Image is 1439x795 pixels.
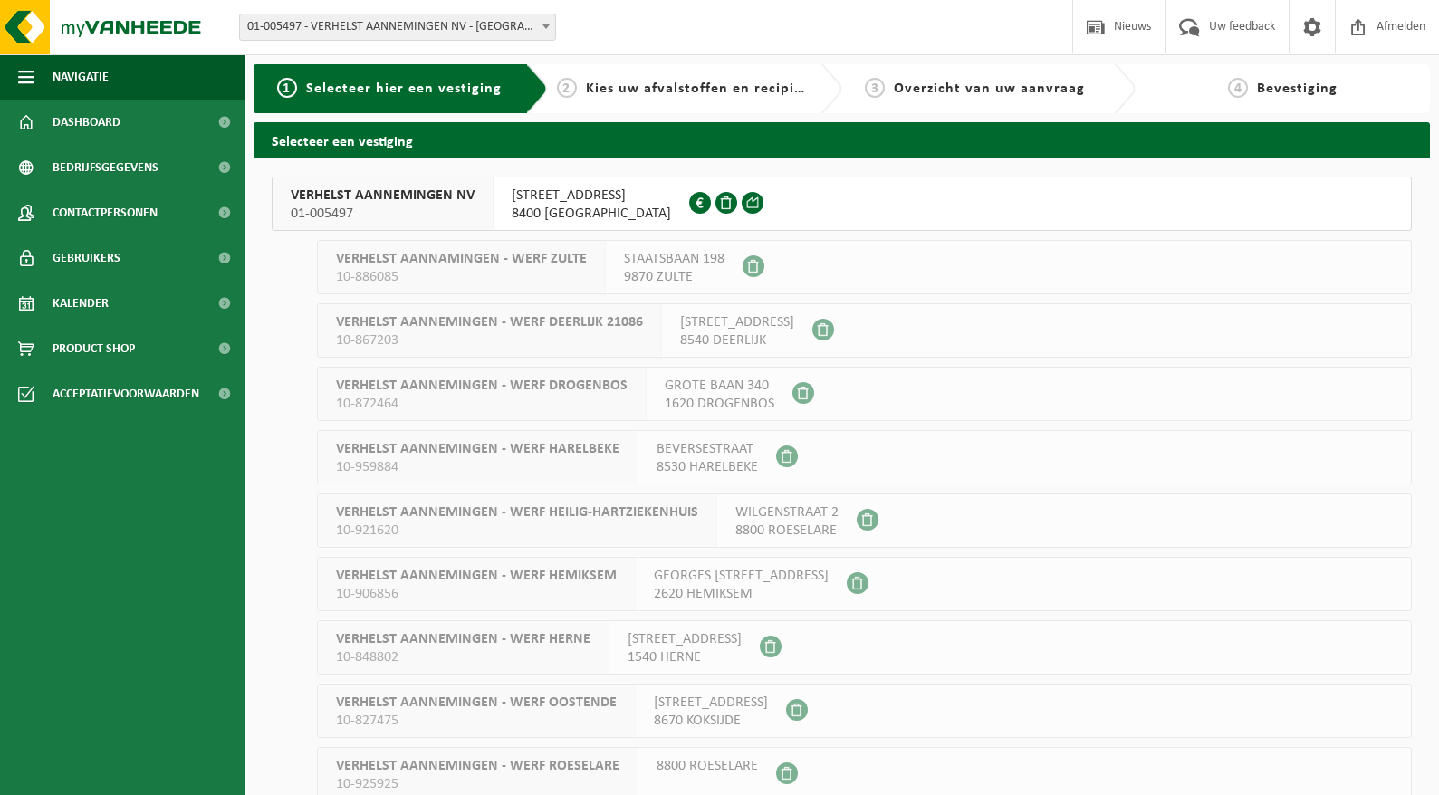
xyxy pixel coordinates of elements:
span: BEVERSESTRAAT [657,440,758,458]
span: STAATSBAAN 198 [624,250,724,268]
span: VERHELST AANNEMINGEN - WERF HEMIKSEM [336,567,617,585]
span: 10-925925 [336,775,619,793]
span: VERHELST AANNEMINGEN - WERF DROGENBOS [336,377,628,395]
span: Bedrijfsgegevens [53,145,158,190]
span: 01-005497 - VERHELST AANNEMINGEN NV - OOSTENDE [240,14,555,40]
span: VERHELST AANNEMINGEN - WERF HARELBEKE [336,440,619,458]
span: 01-005497 [291,205,475,223]
span: Dashboard [53,100,120,145]
span: 01-005497 - VERHELST AANNEMINGEN NV - OOSTENDE [239,14,556,41]
span: 10-827475 [336,712,617,730]
span: 8800 ROESELARE [735,522,839,540]
span: VERHELST AANNEMINGEN - WERF OOSTENDE [336,694,617,712]
span: Gebruikers [53,235,120,281]
span: Acceptatievoorwaarden [53,371,199,417]
span: 1 [277,78,297,98]
span: VERHELST AANNEMINGEN - WERF ROESELARE [336,757,619,775]
span: VERHELST AANNEMINGEN - WERF DEERLIJK 21086 [336,313,643,331]
span: Navigatie [53,54,109,100]
span: 1620 DROGENBOS [665,395,774,413]
span: Overzicht van uw aanvraag [894,81,1085,96]
span: 8530 HARELBEKE [657,458,758,476]
span: Kies uw afvalstoffen en recipiënten [586,81,835,96]
span: VERHELST AANNEMINGEN - WERF HEILIG-HARTZIEKENHUIS [336,503,698,522]
span: 10-959884 [336,458,619,476]
span: 10-848802 [336,648,590,666]
span: VERHELST AANNAMINGEN - WERF ZULTE [336,250,587,268]
button: VERHELST AANNEMINGEN NV 01-005497 [STREET_ADDRESS]8400 [GEOGRAPHIC_DATA] [272,177,1412,231]
span: 10-886085 [336,268,587,286]
span: GEORGES [STREET_ADDRESS] [654,567,829,585]
iframe: chat widget [9,755,302,795]
span: 10-906856 [336,585,617,603]
span: 4 [1228,78,1248,98]
span: 9870 ZULTE [624,268,724,286]
span: 8800 ROESELARE [657,757,758,775]
span: Kalender [53,281,109,326]
span: 1540 HERNE [628,648,742,666]
span: 10-921620 [336,522,698,540]
span: [STREET_ADDRESS] [680,313,794,331]
span: VERHELST AANNEMINGEN NV [291,187,475,205]
span: [STREET_ADDRESS] [628,630,742,648]
span: Contactpersonen [53,190,158,235]
span: 10-872464 [336,395,628,413]
span: 8400 [GEOGRAPHIC_DATA] [512,205,671,223]
span: 3 [865,78,885,98]
span: 10-867203 [336,331,643,350]
span: VERHELST AANNEMINGEN - WERF HERNE [336,630,590,648]
span: [STREET_ADDRESS] [512,187,671,205]
span: 2620 HEMIKSEM [654,585,829,603]
span: Product Shop [53,326,135,371]
span: WILGENSTRAAT 2 [735,503,839,522]
span: 8670 KOKSIJDE [654,712,768,730]
span: Selecteer hier een vestiging [306,81,502,96]
span: 8540 DEERLIJK [680,331,794,350]
span: [STREET_ADDRESS] [654,694,768,712]
h2: Selecteer een vestiging [254,122,1430,158]
span: Bevestiging [1257,81,1338,96]
span: 2 [557,78,577,98]
span: GROTE BAAN 340 [665,377,774,395]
